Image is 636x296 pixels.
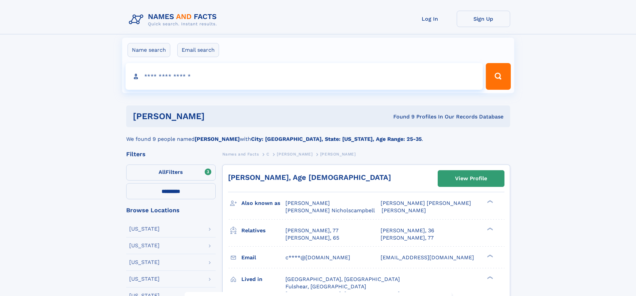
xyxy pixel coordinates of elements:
[457,11,510,27] a: Sign Up
[320,152,356,157] span: [PERSON_NAME]
[159,169,166,175] span: All
[266,152,269,157] span: C
[285,234,339,242] a: [PERSON_NAME], 65
[285,283,366,290] span: Fulshear, [GEOGRAPHIC_DATA]
[299,113,503,120] div: Found 9 Profiles In Our Records Database
[277,152,312,157] span: [PERSON_NAME]
[285,207,375,214] span: [PERSON_NAME] Nicholscampbell
[222,150,259,158] a: Names and Facts
[285,227,339,234] a: [PERSON_NAME], 77
[133,112,299,120] h1: [PERSON_NAME]
[128,43,170,57] label: Name search
[241,198,285,209] h3: Also known as
[382,207,426,214] span: [PERSON_NAME]
[126,207,216,213] div: Browse Locations
[241,274,285,285] h3: Lived in
[241,252,285,263] h3: Email
[277,150,312,158] a: [PERSON_NAME]
[485,200,493,204] div: ❯
[266,150,269,158] a: C
[485,254,493,258] div: ❯
[381,254,474,261] span: [EMAIL_ADDRESS][DOMAIN_NAME]
[485,275,493,280] div: ❯
[129,276,160,282] div: [US_STATE]
[285,276,400,282] span: [GEOGRAPHIC_DATA], [GEOGRAPHIC_DATA]
[381,200,471,206] span: [PERSON_NAME] [PERSON_NAME]
[129,260,160,265] div: [US_STATE]
[285,200,330,206] span: [PERSON_NAME]
[485,227,493,231] div: ❯
[126,165,216,181] label: Filters
[126,127,510,143] div: We found 9 people named with .
[126,63,483,90] input: search input
[241,225,285,236] h3: Relatives
[177,43,219,57] label: Email search
[438,171,504,187] a: View Profile
[403,11,457,27] a: Log In
[381,227,434,234] a: [PERSON_NAME], 36
[126,11,222,29] img: Logo Names and Facts
[455,171,487,186] div: View Profile
[129,243,160,248] div: [US_STATE]
[195,136,240,142] b: [PERSON_NAME]
[126,151,216,157] div: Filters
[251,136,422,142] b: City: [GEOGRAPHIC_DATA], State: [US_STATE], Age Range: 25-35
[486,63,510,90] button: Search Button
[381,234,434,242] a: [PERSON_NAME], 77
[129,226,160,232] div: [US_STATE]
[228,173,391,182] a: [PERSON_NAME], Age [DEMOGRAPHIC_DATA]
